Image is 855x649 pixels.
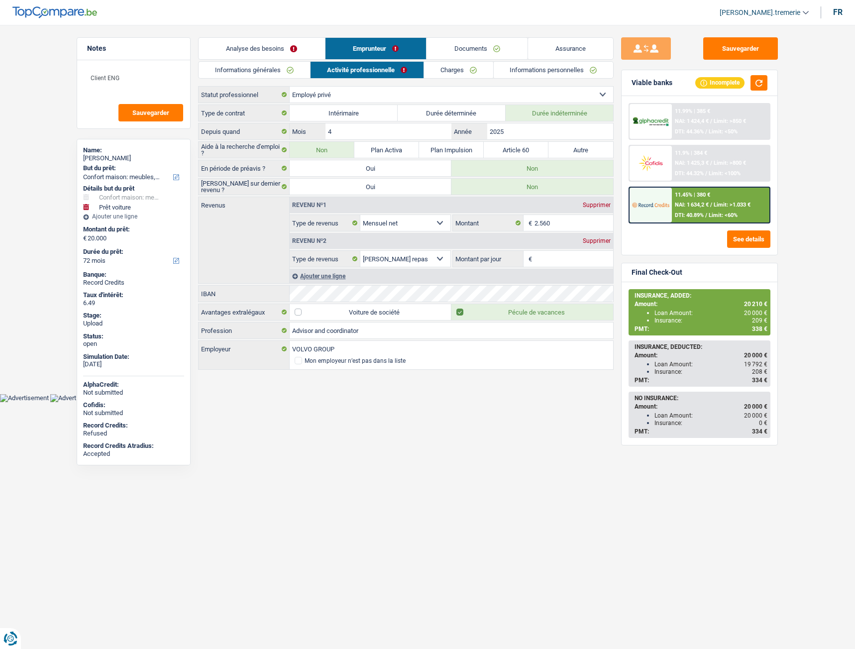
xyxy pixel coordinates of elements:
label: Employeur [199,341,290,357]
span: 338 € [752,325,767,332]
div: Supprimer [580,202,613,208]
div: Revenu nº1 [290,202,329,208]
label: Non [290,142,354,158]
div: AlphaCredit: [83,381,184,389]
div: Simulation Date: [83,353,184,361]
div: Loan Amount: [654,310,767,317]
div: Incomplete [695,77,745,88]
span: DTI: 40.89% [675,212,704,218]
span: 0 € [759,420,767,427]
a: Informations personnelles [494,62,614,78]
label: Revenus [199,197,289,209]
span: Limit: <100% [709,170,741,177]
span: 334 € [752,428,767,435]
a: Assurance [528,38,614,59]
span: Limit: >1.033 € [714,202,750,208]
span: 20 000 € [744,403,767,410]
label: Pécule de vacances [451,304,613,320]
span: 20 000 € [744,412,767,419]
button: Sauvegarder [118,104,183,121]
div: PMT: [635,377,767,384]
a: Informations générales [199,62,310,78]
span: / [705,170,707,177]
input: Cherchez votre employeur [290,341,613,357]
div: 11.9% | 384 € [675,150,707,156]
div: Revenu nº2 [290,238,329,244]
span: Limit: >800 € [714,160,746,166]
span: NAI: 1 425,3 € [675,160,709,166]
div: fr [833,7,843,17]
img: TopCompare Logo [12,6,97,18]
div: Taux d'intérêt: [83,291,184,299]
label: Durée déterminée [398,105,506,121]
div: Cofidis: [83,401,184,409]
a: Charges [424,62,493,78]
label: Profession [199,323,290,338]
div: Name: [83,146,184,154]
span: Limit: >850 € [714,118,746,124]
div: Upload [83,320,184,327]
a: [PERSON_NAME].tremerie [712,4,809,21]
label: Montant [453,215,524,231]
div: Amount: [635,403,767,410]
span: NAI: 1 634,2 € [675,202,709,208]
label: Non [451,160,613,176]
label: Non [451,179,613,195]
label: Type de revenus [290,251,360,267]
label: Durée indéterminée [506,105,614,121]
label: But du prêt: [83,164,182,172]
span: DTI: 44.36% [675,128,704,135]
div: Banque: [83,271,184,279]
div: Supprimer [580,238,613,244]
label: Autre [548,142,613,158]
h5: Notes [87,44,180,53]
label: Mois [290,123,325,139]
label: Plan Activa [354,142,419,158]
a: Emprunteur [325,38,427,59]
span: Sauvegarder [132,109,169,116]
div: Mon employeur n’est pas dans la liste [305,358,406,364]
div: Loan Amount: [654,412,767,419]
span: / [710,202,712,208]
span: 334 € [752,377,767,384]
span: € [524,251,534,267]
div: 11.45% | 380 € [675,192,710,198]
label: Avantages extralégaux [199,304,290,320]
div: open [83,340,184,348]
label: Oui [290,160,451,176]
div: Loan Amount: [654,361,767,368]
div: [DATE] [83,360,184,368]
label: Type de revenus [290,215,360,231]
div: INSURANCE, DEDUCTED: [635,343,767,350]
span: 19 792 € [744,361,767,368]
div: Stage: [83,312,184,320]
span: NAI: 1 424,4 € [675,118,709,124]
label: Montant du prêt: [83,225,182,233]
div: Status: [83,332,184,340]
div: Record Credits Atradius: [83,442,184,450]
div: PMT: [635,428,767,435]
label: Article 60 [484,142,548,158]
label: Statut professionnel [199,87,290,103]
div: INSURANCE, ADDED: [635,292,767,299]
label: Durée du prêt: [83,248,182,256]
span: Limit: <60% [709,212,738,218]
div: NO INSURANCE: [635,395,767,402]
div: Ajouter une ligne [290,269,613,283]
button: Sauvegarder [703,37,778,60]
div: 6.49 [83,299,184,307]
span: / [705,128,707,135]
div: Amount: [635,301,767,308]
div: Not submitted [83,389,184,397]
div: Amount: [635,352,767,359]
label: Oui [290,179,451,195]
label: [PERSON_NAME] sur dernier revenu ? [199,179,290,195]
div: Insurance: [654,368,767,375]
span: / [705,212,707,218]
label: IBAN [199,286,290,302]
label: Intérimaire [290,105,398,121]
input: MM [325,123,451,139]
label: Année [451,123,487,139]
label: Plan Impulsion [419,142,484,158]
img: Advertisement [50,394,99,402]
